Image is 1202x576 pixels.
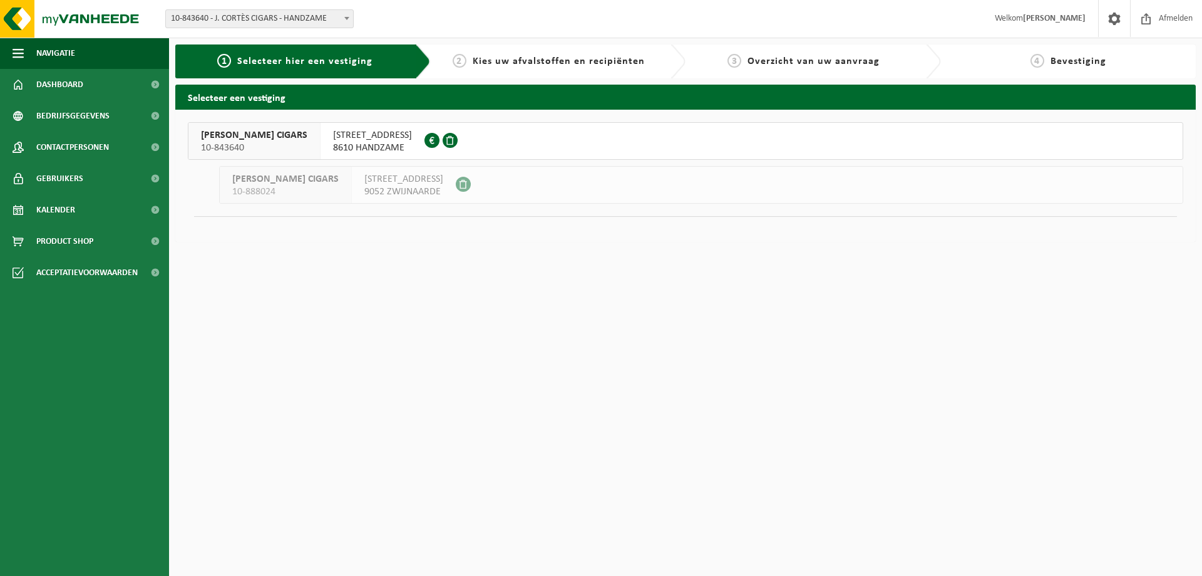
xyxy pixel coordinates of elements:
span: Overzicht van uw aanvraag [747,56,880,66]
span: Acceptatievoorwaarden [36,257,138,288]
span: Gebruikers [36,163,83,194]
span: 10-843640 - J. CORTÈS CIGARS - HANDZAME [165,9,354,28]
span: [STREET_ADDRESS] [364,173,443,186]
span: 10-843640 [201,142,307,154]
span: 4 [1030,54,1044,68]
button: [PERSON_NAME] CIGARS 10-843640 [STREET_ADDRESS]8610 HANDZAME [188,122,1183,160]
span: [STREET_ADDRESS] [333,129,412,142]
span: Navigatie [36,38,75,69]
span: 10-843640 - J. CORTÈS CIGARS - HANDZAME [166,10,353,28]
span: Kies uw afvalstoffen en recipiënten [473,56,645,66]
span: Kalender [36,194,75,226]
span: Dashboard [36,69,83,100]
span: Bevestiging [1050,56,1106,66]
span: 10-888024 [232,186,339,198]
span: [PERSON_NAME] CIGARS [232,173,339,186]
span: Selecteer hier een vestiging [237,56,372,66]
span: Bedrijfsgegevens [36,100,110,132]
span: Contactpersonen [36,132,109,163]
h2: Selecteer een vestiging [175,85,1196,109]
span: 1 [217,54,231,68]
span: 2 [453,54,466,68]
span: 9052 ZWIJNAARDE [364,186,443,198]
span: [PERSON_NAME] CIGARS [201,129,307,142]
strong: [PERSON_NAME] [1023,14,1086,23]
span: Product Shop [36,226,93,257]
span: 3 [727,54,741,68]
span: 8610 HANDZAME [333,142,412,154]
